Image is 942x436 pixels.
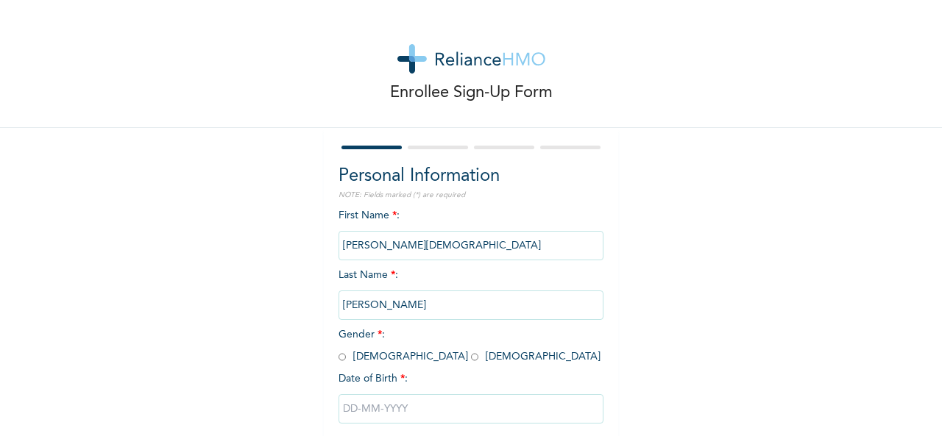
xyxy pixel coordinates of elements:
[339,329,601,362] span: Gender : [DEMOGRAPHIC_DATA] [DEMOGRAPHIC_DATA]
[339,371,408,387] span: Date of Birth :
[339,270,603,310] span: Last Name :
[339,394,603,424] input: DD-MM-YYYY
[390,81,553,105] p: Enrollee Sign-Up Form
[339,163,603,190] h2: Personal Information
[339,210,603,251] span: First Name :
[339,190,603,201] p: NOTE: Fields marked (*) are required
[339,231,603,260] input: Enter your first name
[339,290,603,320] input: Enter your last name
[397,44,545,74] img: logo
